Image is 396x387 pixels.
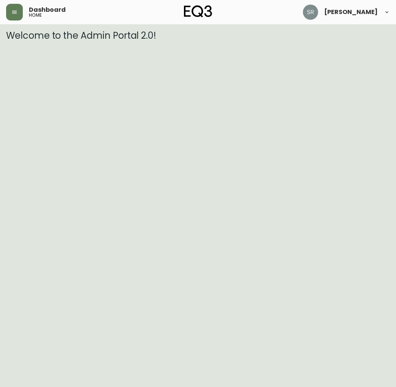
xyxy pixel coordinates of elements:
span: [PERSON_NAME] [324,9,378,15]
h5: home [29,13,42,17]
h3: Welcome to the Admin Portal 2.0! [6,30,390,41]
img: logo [184,5,212,17]
span: Dashboard [29,7,66,13]
img: ecb3b61e70eec56d095a0ebe26764225 [303,5,318,20]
